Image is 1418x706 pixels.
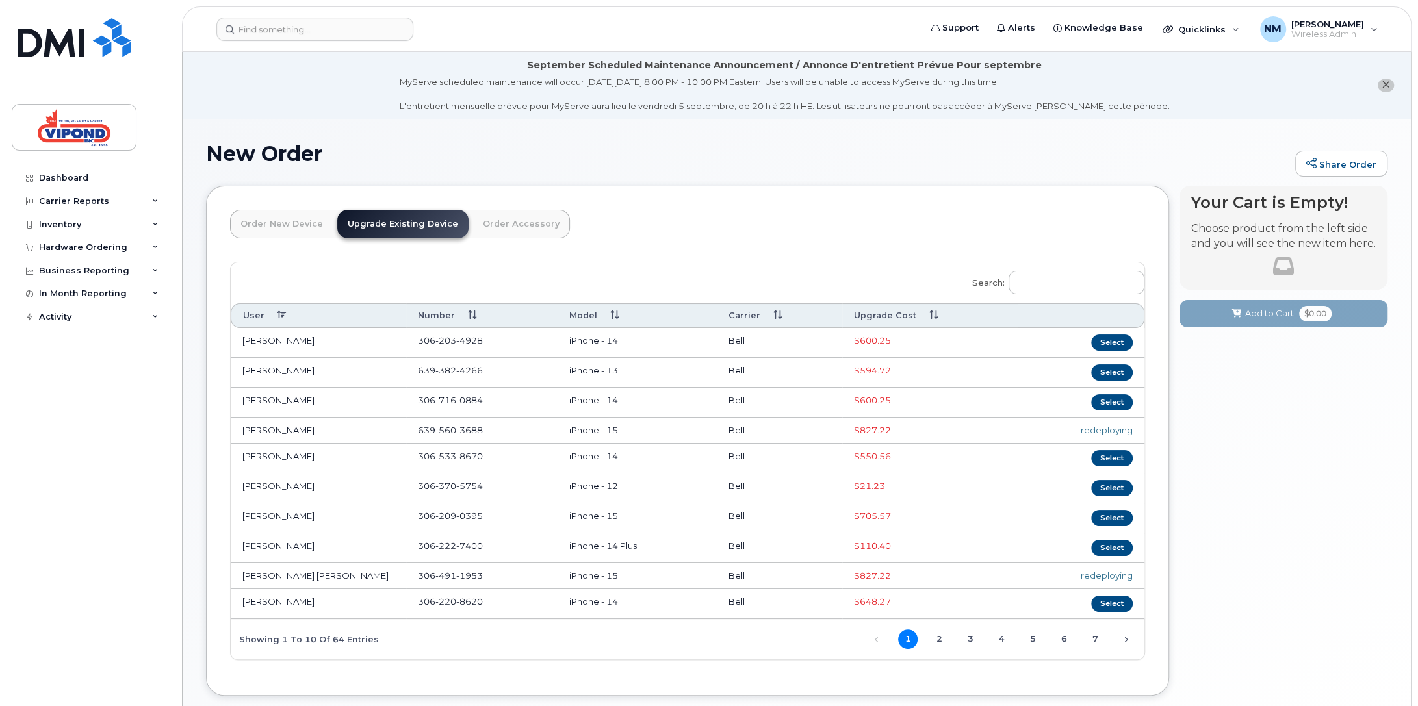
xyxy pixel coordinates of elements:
th: Upgrade Cost: activate to sort column ascending [842,303,1018,327]
span: 220 [435,596,456,607]
a: Next [1116,630,1136,649]
span: 0884 [456,395,483,405]
td: iPhone - 15 [558,563,717,589]
td: Bell [717,418,842,444]
td: Bell [717,388,842,418]
a: 4 [992,629,1011,649]
span: 4266 [456,365,483,375]
td: [PERSON_NAME] [231,473,406,503]
td: [PERSON_NAME] [231,533,406,563]
th: Carrier: activate to sort column ascending [717,303,842,327]
span: Full Upgrade Eligibility Date 2027-08-30 [854,451,891,461]
td: [PERSON_NAME] [231,418,406,444]
td: Bell [717,473,842,503]
td: Bell [717,589,842,619]
span: Full Upgrade Eligibility Date 2028-01-24 [854,511,891,521]
a: Previous [867,630,886,649]
button: Select [1091,596,1133,612]
span: 8620 [456,596,483,607]
td: Bell [717,328,842,358]
span: 306 [418,570,483,581]
span: 306 [418,451,483,461]
span: Full Upgrade Eligibility Date 2027-02-15 [854,365,891,375]
span: 639 [418,425,483,435]
td: Bell [717,358,842,388]
span: 222 [435,540,456,551]
button: Select [1091,510,1133,526]
td: iPhone - 12 [558,473,717,503]
span: $0.00 [1299,306,1332,321]
a: Upgrade Existing Device [337,210,469,238]
span: 209 [435,511,456,521]
span: 306 [418,511,483,521]
div: September Scheduled Maintenance Announcement / Annonce D'entretient Prévue Pour septembre [527,58,1042,72]
td: Bell [717,563,842,589]
label: Search: [964,262,1144,299]
div: redeploying [1029,570,1133,582]
td: [PERSON_NAME] [231,589,406,619]
td: iPhone - 15 [558,503,717,533]
a: 3 [960,629,980,649]
button: Select [1091,450,1133,466]
td: [PERSON_NAME] [231,328,406,358]
th: Model: activate to sort column ascending [558,303,717,327]
a: Order Accessory [472,210,570,238]
td: Bell [717,444,842,473]
span: 306 [418,481,483,491]
span: 4928 [456,335,483,346]
span: 716 [435,395,456,405]
button: Select [1091,480,1133,496]
td: [PERSON_NAME] [231,358,406,388]
span: 203 [435,335,456,346]
td: iPhone - 14 Plus [558,533,717,563]
button: Select [1091,364,1133,381]
span: 7400 [456,540,483,551]
button: Select [1091,540,1133,556]
span: Full Upgrade Eligibility Date 2026-01-27 [854,540,891,551]
span: 491 [435,570,456,581]
span: 560 [435,425,456,435]
h4: Your Cart is Empty! [1191,194,1376,211]
span: Full Upgrade Eligibility Date 2027-09-17 [854,395,891,405]
th: User: activate to sort column descending [231,303,406,327]
a: 5 [1023,629,1042,649]
td: Bell [717,533,842,563]
span: 306 [418,596,483,607]
span: 533 [435,451,456,461]
span: 306 [418,335,483,346]
div: redeploying [1029,424,1133,436]
span: Full Upgrade Eligibility Date 2027-09-18 [854,335,891,346]
a: 7 [1085,629,1105,649]
td: iPhone - 14 [558,388,717,418]
span: 639 [418,365,483,375]
a: Order New Device [230,210,333,238]
input: Search: [1009,271,1144,294]
button: Select [1091,334,1133,351]
p: Choose product from the left side and you will see the new item here. [1191,221,1376,251]
span: Full Upgrade Eligibility Date 2028-06-17 [854,570,891,581]
span: 306 [418,395,483,405]
td: iPhone - 14 [558,328,717,358]
span: Add to Cart [1245,307,1294,320]
h1: New Order [206,142,1289,165]
div: Showing 1 to 10 of 64 entries [231,627,379,649]
span: 0395 [456,511,483,521]
span: 8670 [456,451,483,461]
span: 5754 [456,481,483,491]
div: MyServe scheduled maintenance will occur [DATE][DATE] 8:00 PM - 10:00 PM Eastern. Users will be u... [400,76,1170,112]
button: close notification [1378,79,1394,92]
span: 3688 [456,425,483,435]
span: 382 [435,365,456,375]
button: Select [1091,394,1133,410]
button: Add to Cart $0.00 [1180,300,1387,327]
span: 370 [435,481,456,491]
td: iPhone - 13 [558,358,717,388]
span: Full Upgrade Eligibility Date 2025-09-28 [854,481,885,491]
td: iPhone - 14 [558,589,717,619]
a: 2 [929,629,949,649]
td: Bell [717,503,842,533]
span: Full Upgrade Eligibility Date 2028-06-17 [854,425,891,435]
td: iPhone - 15 [558,418,717,444]
td: [PERSON_NAME] [PERSON_NAME] [231,563,406,589]
a: Share Order [1295,151,1387,177]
